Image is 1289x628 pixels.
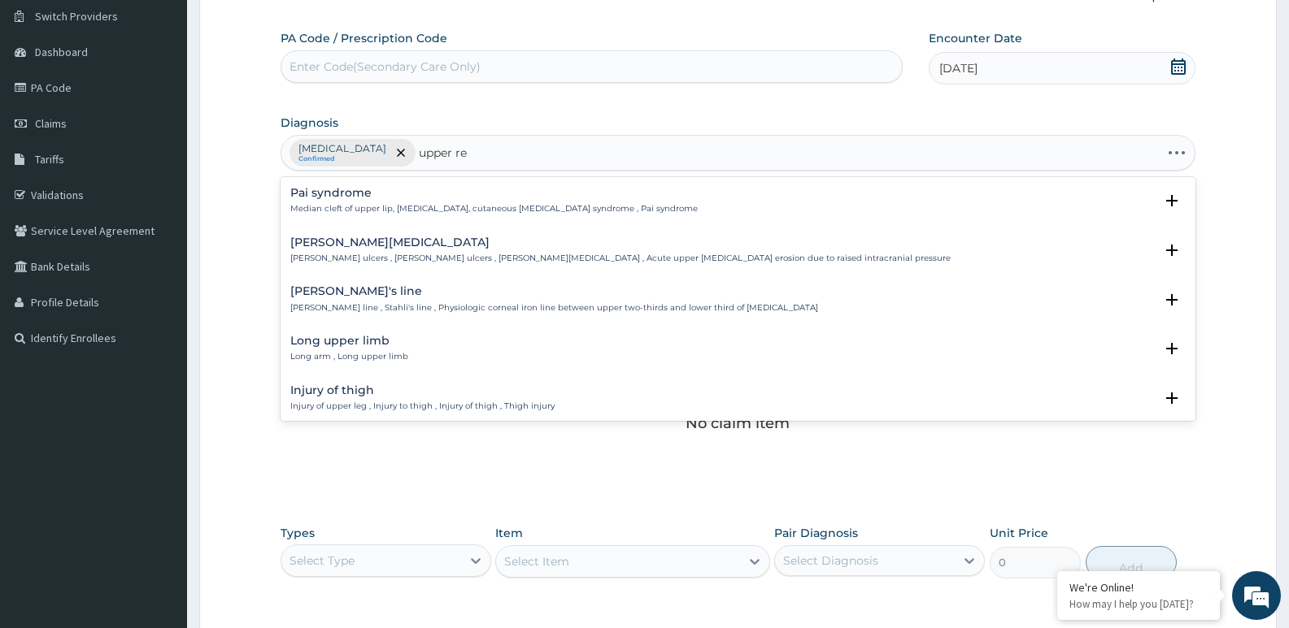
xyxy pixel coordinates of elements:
span: [DATE] [939,60,978,76]
h4: Long upper limb [290,335,408,347]
i: open select status [1162,290,1182,310]
small: Confirmed [298,155,386,163]
label: Types [281,526,315,540]
p: Long arm , Long upper limb [290,351,408,362]
h4: [PERSON_NAME]'s line [290,285,818,297]
h4: Pai syndrome [290,187,698,199]
span: We're online! [94,205,224,369]
i: open select status [1162,240,1182,260]
i: open select status [1162,191,1182,210]
span: Claims [35,116,67,131]
div: We're Online! [1069,580,1208,595]
h4: Injury of thigh [290,384,555,396]
p: [MEDICAL_DATA] [298,142,386,155]
p: Injury of upper leg , Injury to thigh , Injury of thigh , Thigh injury [290,401,555,412]
label: PA Code / Prescription Code [281,30,447,46]
span: Tariffs [35,152,64,167]
span: Switch Providers [35,9,118,24]
div: Enter Code(Secondary Care Only) [290,58,481,75]
h4: [PERSON_NAME][MEDICAL_DATA] [290,236,951,249]
label: Unit Price [990,525,1048,541]
textarea: Type your message and hit 'Enter' [8,444,310,500]
p: Median cleft of upper lip, [MEDICAL_DATA], cutaneous [MEDICAL_DATA] syndrome , Pai syndrome [290,203,698,214]
p: [PERSON_NAME] line , Stahli's line , Physiologic corneal iron line between upper two-thirds and l... [290,302,818,314]
div: Chat with us now [85,91,273,112]
label: Item [495,525,523,541]
div: Minimize live chat window [267,8,306,47]
p: No claim item [686,415,790,431]
button: Add [1086,546,1177,578]
p: [PERSON_NAME] ulcers , [PERSON_NAME] ulcers , [PERSON_NAME][MEDICAL_DATA] , Acute upper [MEDICAL_... [290,253,951,264]
label: Encounter Date [929,30,1022,46]
div: Select Type [290,552,355,569]
span: Dashboard [35,45,88,59]
img: d_794563401_company_1708531726252_794563401 [30,81,66,122]
i: open select status [1162,339,1182,358]
label: Diagnosis [281,115,338,131]
label: Pair Diagnosis [774,525,858,541]
i: open select status [1162,388,1182,408]
span: remove selection option [394,145,408,160]
div: Select Diagnosis [783,552,878,569]
p: How may I help you today? [1069,597,1208,611]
